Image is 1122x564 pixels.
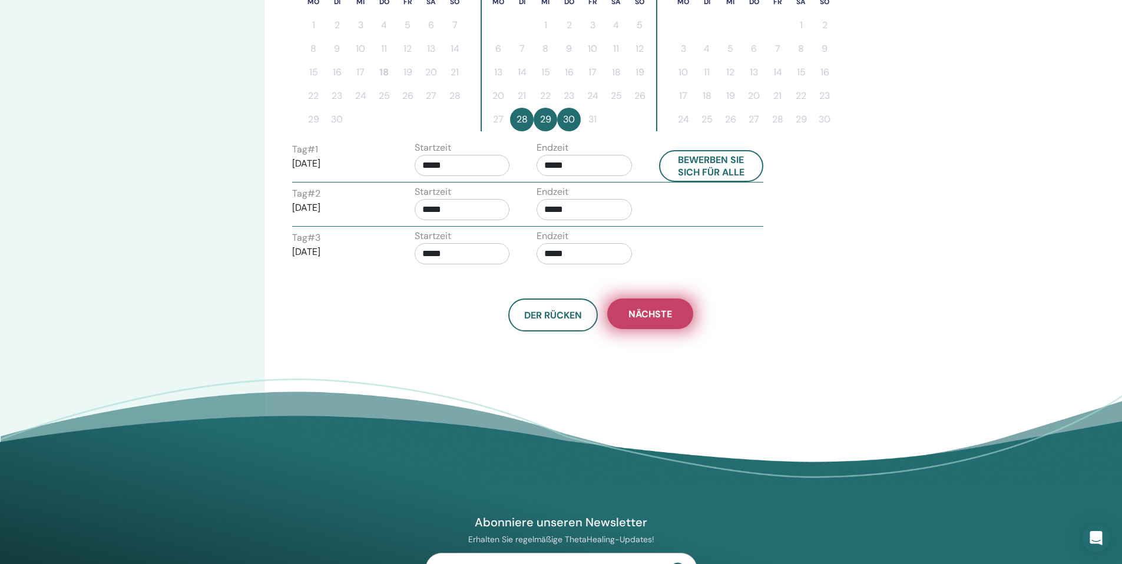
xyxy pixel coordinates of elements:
label: Startzeit [415,229,451,243]
label: Tag # 3 [292,231,320,245]
button: 29 [302,108,325,131]
button: 27 [419,84,443,108]
button: 7 [766,37,789,61]
button: 18 [372,61,396,84]
button: 16 [557,61,581,84]
button: 31 [581,108,604,131]
button: 13 [742,61,766,84]
button: 23 [557,84,581,108]
button: 10 [671,61,695,84]
button: 8 [789,37,813,61]
button: 3 [581,14,604,37]
button: 6 [419,14,443,37]
button: 22 [789,84,813,108]
button: 15 [302,61,325,84]
button: 4 [604,14,628,37]
label: Startzeit [415,141,451,155]
label: Endzeit [537,185,568,199]
button: 10 [349,37,372,61]
p: Erhalten Sie regelmäßige ThetaHealing-Updates! [425,534,697,545]
button: 24 [671,108,695,131]
button: 19 [396,61,419,84]
button: 14 [443,37,466,61]
label: Endzeit [537,141,568,155]
p: [DATE] [292,245,388,259]
button: Der Rücken [508,298,598,331]
button: 9 [557,37,581,61]
label: Endzeit [537,229,568,243]
button: 12 [628,37,651,61]
button: 26 [628,84,651,108]
button: 16 [325,61,349,84]
button: 19 [719,84,742,108]
button: 28 [443,84,466,108]
button: 11 [372,37,396,61]
button: 6 [742,37,766,61]
button: 2 [813,14,836,37]
button: Nächste [607,298,693,329]
button: 1 [302,14,325,37]
button: 12 [396,37,419,61]
button: 2 [325,14,349,37]
button: 27 [742,108,766,131]
button: 22 [534,84,557,108]
label: Startzeit [415,185,451,199]
div: Open Intercom Messenger [1082,524,1110,552]
button: 14 [510,61,534,84]
button: 8 [534,37,557,61]
p: [DATE] [292,201,388,215]
button: 5 [396,14,419,37]
button: 19 [628,61,651,84]
button: 6 [486,37,510,61]
button: 7 [443,14,466,37]
button: 15 [789,61,813,84]
button: 21 [766,84,789,108]
button: 30 [813,108,836,131]
button: Bewerben Sie sich für alle [659,150,764,182]
button: 11 [604,37,628,61]
button: 9 [325,37,349,61]
button: 11 [695,61,719,84]
button: 26 [719,108,742,131]
button: 7 [510,37,534,61]
button: 21 [510,84,534,108]
button: 13 [486,61,510,84]
button: 21 [443,61,466,84]
button: 13 [419,37,443,61]
button: 20 [742,84,766,108]
button: 20 [486,84,510,108]
span: Nächste [628,308,672,320]
button: 4 [372,14,396,37]
button: 10 [581,37,604,61]
button: 9 [813,37,836,61]
button: 1 [534,14,557,37]
span: Der Rücken [524,309,582,321]
label: Tag # 2 [292,187,320,201]
button: 16 [813,61,836,84]
button: 23 [813,84,836,108]
button: 1 [789,14,813,37]
h4: Abonniere unseren Newsletter [425,515,697,530]
button: 25 [604,84,628,108]
button: 29 [534,108,557,131]
button: 15 [534,61,557,84]
button: 18 [604,61,628,84]
button: 30 [325,108,349,131]
button: 2 [557,14,581,37]
button: 25 [695,108,719,131]
button: 29 [789,108,813,131]
button: 23 [325,84,349,108]
button: 20 [419,61,443,84]
button: 5 [719,37,742,61]
button: 25 [372,84,396,108]
button: 3 [671,37,695,61]
label: Tag # 1 [292,142,318,157]
button: 18 [695,84,719,108]
button: 14 [766,61,789,84]
button: 28 [766,108,789,131]
button: 24 [581,84,604,108]
button: 12 [719,61,742,84]
button: 8 [302,37,325,61]
button: 22 [302,84,325,108]
button: 17 [581,61,604,84]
